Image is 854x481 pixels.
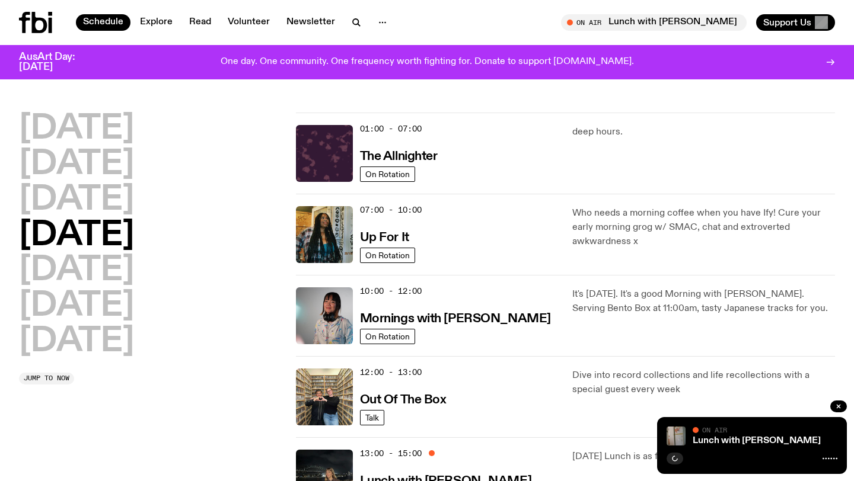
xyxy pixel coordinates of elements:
span: 01:00 - 07:00 [360,123,422,134]
button: [DATE] [19,219,134,252]
p: One day. One community. One frequency worth fighting for. Donate to support [DOMAIN_NAME]. [221,57,634,68]
h3: The Allnighter [360,150,438,163]
h3: AusArt Day: [DATE] [19,52,95,72]
span: On Air [702,426,727,434]
span: Talk [365,413,379,422]
span: On Rotation [365,251,410,259]
span: 07:00 - 10:00 [360,204,422,216]
p: Who needs a morning coffee when you have Ify! Cure your early morning grog w/ SMAC, chat and extr... [572,206,835,249]
a: On Rotation [360,166,415,182]
span: 10:00 - 12:00 [360,286,422,297]
a: Volunteer [221,14,277,31]
a: Explore [133,14,180,31]
span: On Rotation [365,169,410,178]
h3: Out Of The Box [360,394,447,406]
p: Dive into record collections and life recollections with a special guest every week [572,368,835,397]
button: [DATE] [19,148,134,181]
h3: Up For It [360,232,409,244]
button: [DATE] [19,184,134,217]
img: Kana Frazer is smiling at the camera with her head tilted slightly to her left. She wears big bla... [296,287,353,344]
button: [DATE] [19,113,134,146]
a: On Rotation [360,248,415,263]
img: Matt and Kate stand in the music library and make a heart shape with one hand each. [296,368,353,425]
a: Out Of The Box [360,392,447,406]
span: Jump to now [24,375,69,381]
a: On Rotation [360,329,415,344]
a: The Allnighter [360,148,438,163]
p: It's [DATE]. It's a good Morning with [PERSON_NAME]. Serving Bento Box at 11:00am, tasty Japanese... [572,287,835,316]
a: Schedule [76,14,130,31]
button: [DATE] [19,325,134,358]
a: Read [182,14,218,31]
button: On AirLunch with [PERSON_NAME] [561,14,747,31]
a: Lunch with [PERSON_NAME] [693,436,821,445]
span: 12:00 - 13:00 [360,367,422,378]
button: Jump to now [19,373,74,384]
span: Support Us [763,17,811,28]
a: Newsletter [279,14,342,31]
h3: Mornings with [PERSON_NAME] [360,313,551,325]
a: Mornings with [PERSON_NAME] [360,310,551,325]
span: 13:00 - 15:00 [360,448,422,459]
span: On Rotation [365,332,410,341]
p: deep hours. [572,125,835,139]
img: Ify - a Brown Skin girl with black braided twists, looking up to the side with her tongue stickin... [296,206,353,263]
a: Talk [360,410,384,425]
p: [DATE] Lunch is as fun as you are [572,450,835,464]
button: Support Us [756,14,835,31]
a: Up For It [360,229,409,244]
button: [DATE] [19,254,134,287]
button: [DATE] [19,290,134,323]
